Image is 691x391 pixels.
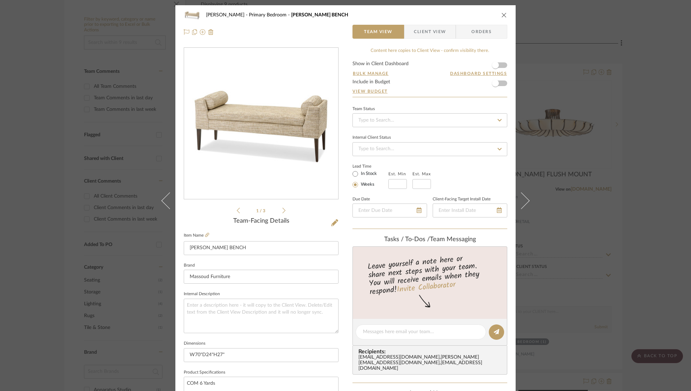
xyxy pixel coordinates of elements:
[359,171,377,177] label: In Stock
[184,342,205,345] label: Dimensions
[396,279,456,296] a: Invite Collaborator
[358,355,504,371] div: [EMAIL_ADDRESS][DOMAIN_NAME] , [PERSON_NAME][EMAIL_ADDRESS][DOMAIN_NAME] , [EMAIL_ADDRESS][DOMAIN...
[433,204,507,217] input: Enter Install Date
[352,251,508,298] div: Leave yourself a note here or share next steps with your team. You will receive emails when they ...
[184,217,339,225] div: Team-Facing Details
[384,236,430,243] span: Tasks / To-Dos /
[352,169,388,189] mat-radio-group: Select item type
[263,209,266,213] span: 3
[359,182,374,188] label: Weeks
[184,48,338,199] div: 0
[352,70,389,77] button: Bulk Manage
[206,13,249,17] span: [PERSON_NAME]
[184,8,200,22] img: a5162d80-76de-44e4-8e31-2fef817b3300_48x40.jpg
[450,70,507,77] button: Dashboard Settings
[184,241,339,255] input: Enter Item Name
[249,13,291,17] span: Primary Bedroom
[184,73,338,174] img: a5162d80-76de-44e4-8e31-2fef817b3300_436x436.jpg
[184,371,225,374] label: Product Specifications
[260,209,263,213] span: /
[184,232,209,238] label: Item Name
[352,89,507,94] a: View Budget
[358,348,504,355] span: Recipients:
[184,270,339,284] input: Enter Brand
[352,113,507,127] input: Type to Search…
[501,12,507,18] button: close
[352,236,507,244] div: team Messaging
[208,29,214,35] img: Remove from project
[184,264,195,267] label: Brand
[352,163,388,169] label: Lead Time
[388,171,406,176] label: Est. Min
[464,25,499,39] span: Orders
[352,107,375,111] div: Team Status
[414,25,446,39] span: Client View
[256,209,260,213] span: 1
[352,47,507,54] div: Content here copies to Client View - confirm visibility there.
[291,13,348,17] span: [PERSON_NAME] BENCH
[352,198,370,201] label: Due Date
[352,204,427,217] input: Enter Due Date
[433,198,491,201] label: Client-Facing Target Install Date
[184,292,220,296] label: Internal Description
[352,142,507,156] input: Type to Search…
[184,348,339,362] input: Enter the dimensions of this item
[352,136,391,139] div: Internal Client Status
[412,171,431,176] label: Est. Max
[364,25,393,39] span: Team View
